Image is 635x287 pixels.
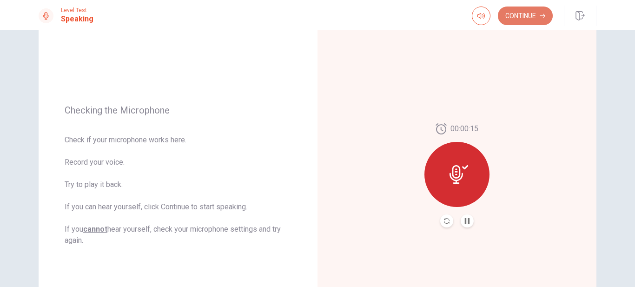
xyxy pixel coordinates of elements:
button: Continue [498,7,553,25]
span: Level Test [61,7,93,13]
h1: Speaking [61,13,93,25]
u: cannot [83,225,107,234]
button: Pause Audio [461,214,474,227]
button: Record Again [440,214,453,227]
span: Check if your microphone works here. Record your voice. Try to play it back. If you can hear your... [65,134,291,246]
span: Checking the Microphone [65,105,291,116]
span: 00:00:15 [450,123,478,134]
